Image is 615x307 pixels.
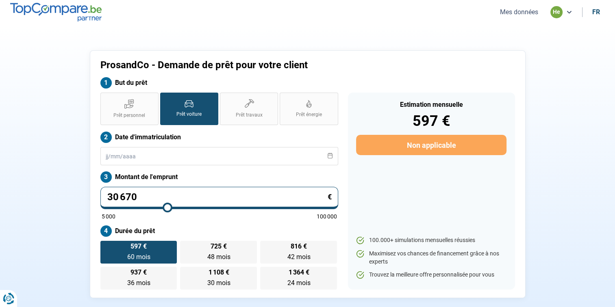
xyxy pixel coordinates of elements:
[100,59,409,71] h1: ProsandCo - Demande de prêt pour votre client
[100,225,338,237] label: Durée du prêt
[127,279,150,287] span: 36 mois
[236,112,263,119] span: Prêt travaux
[592,8,600,16] div: fr
[113,112,145,119] span: Prêt personnel
[130,269,147,276] span: 937 €
[100,132,338,143] label: Date d'immatriculation
[100,77,338,89] label: But du prêt
[356,114,506,128] div: 597 €
[291,243,307,250] span: 816 €
[317,214,337,219] span: 100 000
[498,8,541,16] button: Mes données
[356,236,506,244] li: 100.000+ simulations mensuelles réussies
[208,269,229,276] span: 1 108 €
[288,269,309,276] span: 1 364 €
[100,171,338,183] label: Montant de l'emprunt
[127,253,150,261] span: 60 mois
[356,102,506,108] div: Estimation mensuelle
[176,111,202,118] span: Prêt voiture
[550,6,563,18] div: he
[356,135,506,155] button: Non applicable
[130,243,147,250] span: 597 €
[10,3,102,21] img: TopCompare.be
[102,214,115,219] span: 5 000
[100,147,338,165] input: jj/mm/aaaa
[207,253,230,261] span: 48 mois
[356,250,506,266] li: Maximisez vos chances de financement grâce à nos experts
[287,279,310,287] span: 24 mois
[207,279,230,287] span: 30 mois
[296,111,322,118] span: Prêt énergie
[211,243,227,250] span: 725 €
[287,253,310,261] span: 42 mois
[356,271,506,279] li: Trouvez la meilleure offre personnalisée pour vous
[328,193,332,201] span: €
